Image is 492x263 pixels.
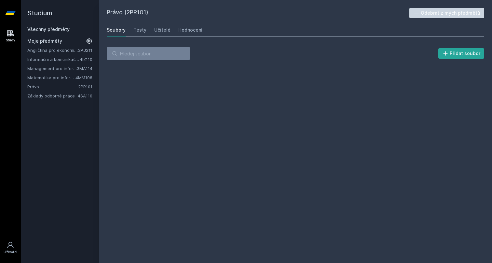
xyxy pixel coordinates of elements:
[78,93,92,98] a: 4SA110
[27,65,77,72] a: Management pro informatiky a statistiky
[6,38,15,43] div: Study
[1,26,20,46] a: Study
[77,66,92,71] a: 3MA114
[27,26,70,32] a: Všechny předměty
[78,48,92,53] a: 2AJ211
[27,74,75,81] a: Matematika pro informatiky
[27,38,62,44] span: Moje předměty
[27,83,78,90] a: Právo
[107,27,126,33] div: Soubory
[75,75,92,80] a: 4MM106
[4,250,17,255] div: Uživatel
[154,27,171,33] div: Učitelé
[178,27,202,33] div: Hodnocení
[78,84,92,89] a: 2PR101
[27,56,80,63] a: Informační a komunikační technologie
[133,27,146,33] div: Testy
[27,93,78,99] a: Základy odborné práce
[178,23,202,37] a: Hodnocení
[409,8,485,18] button: Odebrat z mých předmětů
[27,47,78,53] a: Angličtina pro ekonomická studia 1 (B2/C1)
[107,8,409,18] h2: Právo (2PR101)
[438,48,485,59] button: Přidat soubor
[1,238,20,258] a: Uživatel
[80,57,92,62] a: 4IZ110
[154,23,171,37] a: Učitelé
[133,23,146,37] a: Testy
[107,23,126,37] a: Soubory
[107,47,190,60] input: Hledej soubor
